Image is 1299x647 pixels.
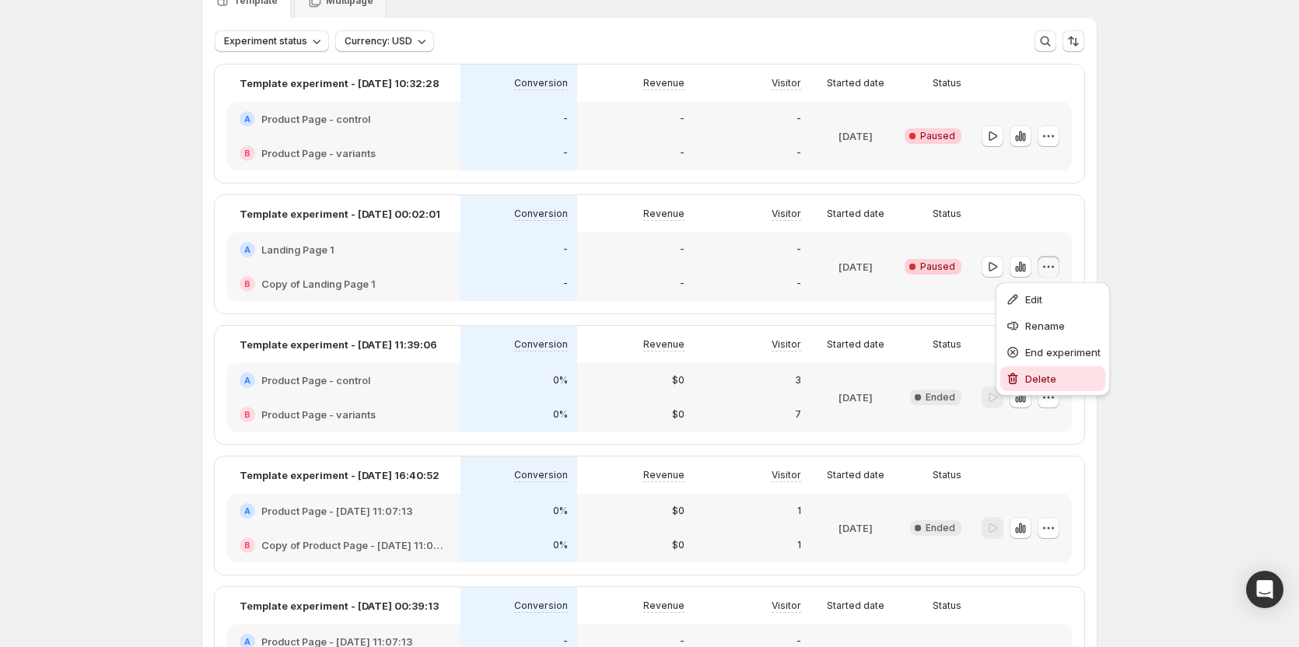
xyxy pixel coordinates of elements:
[933,208,961,220] p: Status
[1025,372,1056,385] span: Delete
[244,376,250,385] h2: A
[797,147,801,159] p: -
[643,208,685,220] p: Revenue
[335,30,434,52] button: Currency: USD
[261,111,370,127] h2: Product Page - control
[920,261,955,273] span: Paused
[1025,293,1042,306] span: Edit
[772,77,801,89] p: Visitor
[240,598,439,614] p: Template experiment - [DATE] 00:39:13
[553,408,568,421] p: 0%
[261,145,376,161] h2: Product Page - variants
[261,503,413,519] h2: Product Page - [DATE] 11:07:13
[643,77,685,89] p: Revenue
[680,113,685,125] p: -
[797,505,801,517] p: 1
[797,539,801,551] p: 1
[240,75,439,91] p: Template experiment - [DATE] 10:32:28
[795,408,801,421] p: 7
[244,279,250,289] h2: B
[553,539,568,551] p: 0%
[926,391,955,404] span: Ended
[244,245,250,254] h2: A
[224,35,307,47] span: Experiment status
[933,600,961,612] p: Status
[772,600,801,612] p: Visitor
[797,278,801,290] p: -
[240,467,439,483] p: Template experiment - [DATE] 16:40:52
[797,243,801,256] p: -
[643,600,685,612] p: Revenue
[827,600,884,612] p: Started date
[827,338,884,351] p: Started date
[1000,287,1105,312] button: Edit
[1000,313,1105,338] button: Rename
[933,469,961,481] p: Status
[827,77,884,89] p: Started date
[240,206,440,222] p: Template experiment - [DATE] 00:02:01
[672,505,685,517] p: $0
[933,338,961,351] p: Status
[680,243,685,256] p: -
[514,77,568,89] p: Conversion
[839,128,873,144] p: [DATE]
[563,147,568,159] p: -
[244,506,250,516] h2: A
[839,259,873,275] p: [DATE]
[797,113,801,125] p: -
[1063,30,1084,52] button: Sort the results
[920,130,955,142] span: Paused
[672,539,685,551] p: $0
[514,469,568,481] p: Conversion
[240,337,437,352] p: Template experiment - [DATE] 11:39:06
[244,114,250,124] h2: A
[1246,571,1283,608] div: Open Intercom Messenger
[244,149,250,158] h2: B
[261,242,334,257] h2: Landing Page 1
[553,505,568,517] p: 0%
[215,30,329,52] button: Experiment status
[553,374,568,386] p: 0%
[926,522,955,534] span: Ended
[261,407,376,422] h2: Product Page - variants
[772,469,801,481] p: Visitor
[839,520,873,536] p: [DATE]
[680,278,685,290] p: -
[795,374,801,386] p: 3
[345,35,412,47] span: Currency: USD
[514,600,568,612] p: Conversion
[772,208,801,220] p: Visitor
[772,338,801,351] p: Visitor
[680,147,685,159] p: -
[244,540,250,550] h2: B
[1025,346,1101,358] span: End experiment
[514,338,568,351] p: Conversion
[261,372,370,388] h2: Product Page - control
[672,374,685,386] p: $0
[514,208,568,220] p: Conversion
[672,408,685,421] p: $0
[827,208,884,220] p: Started date
[563,243,568,256] p: -
[261,537,448,553] h2: Copy of Product Page - [DATE] 11:07:13
[563,278,568,290] p: -
[839,390,873,405] p: [DATE]
[244,637,250,646] h2: A
[1000,340,1105,365] button: End experiment
[563,113,568,125] p: -
[827,469,884,481] p: Started date
[1000,366,1105,391] button: Delete
[261,276,376,292] h2: Copy of Landing Page 1
[643,338,685,351] p: Revenue
[1025,320,1065,332] span: Rename
[643,469,685,481] p: Revenue
[933,77,961,89] p: Status
[244,410,250,419] h2: B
